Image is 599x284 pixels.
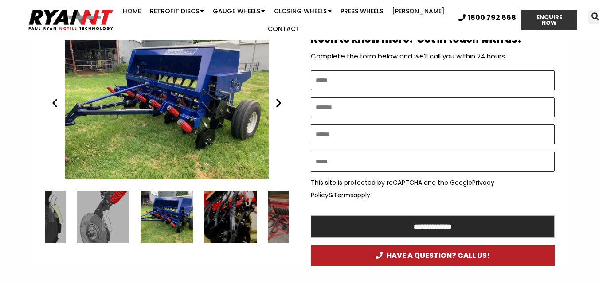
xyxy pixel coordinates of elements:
a: Retrofit Discs [145,2,208,20]
a: Terms [333,191,353,199]
a: Gauge Wheels [208,2,270,20]
div: RYAN NT Agrowdrill Retrofit Double Discs small farm disc seeder bar [45,27,289,179]
a: Closing Wheels [270,2,336,20]
a: ENQUIRE NOW [521,10,578,30]
a: 1800 792 668 [458,14,516,21]
p: Complete the form below and we’ll call you within 24 hours. [311,50,555,62]
div: 6 / 15 [45,27,289,179]
a: HAVE A QUESTION? CALL US! [311,245,555,266]
div: 6 / 15 [140,191,193,243]
h2: Keen to know more? Get in touch with us! [311,33,555,46]
span: ENQUIRE NOW [529,14,570,26]
div: Slides [45,27,289,179]
div: RYAN NT Agrowdrill Retrofit Double Discs small farm disc seeder bar [140,191,193,243]
span: 1800 792 668 [468,14,516,21]
div: 8 / 15 [268,191,321,243]
div: Next slide [273,97,284,109]
div: Previous slide [49,97,60,109]
nav: Menu [116,2,452,38]
span: HAVE A QUESTION? CALL US! [376,252,490,259]
div: 4 / 15 [13,191,66,243]
div: 7 / 15 [204,191,257,243]
a: [PERSON_NAME] [388,2,449,20]
a: Privacy Policy [311,178,494,199]
a: Home [118,2,145,20]
div: Slides Slides [45,191,289,243]
a: Press Wheels [336,2,388,20]
p: This site is protected by reCAPTCHA and the Google & apply. [311,176,555,201]
div: 5 / 15 [76,191,129,243]
img: Ryan NT logo [27,6,115,34]
a: Contact [263,20,304,38]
